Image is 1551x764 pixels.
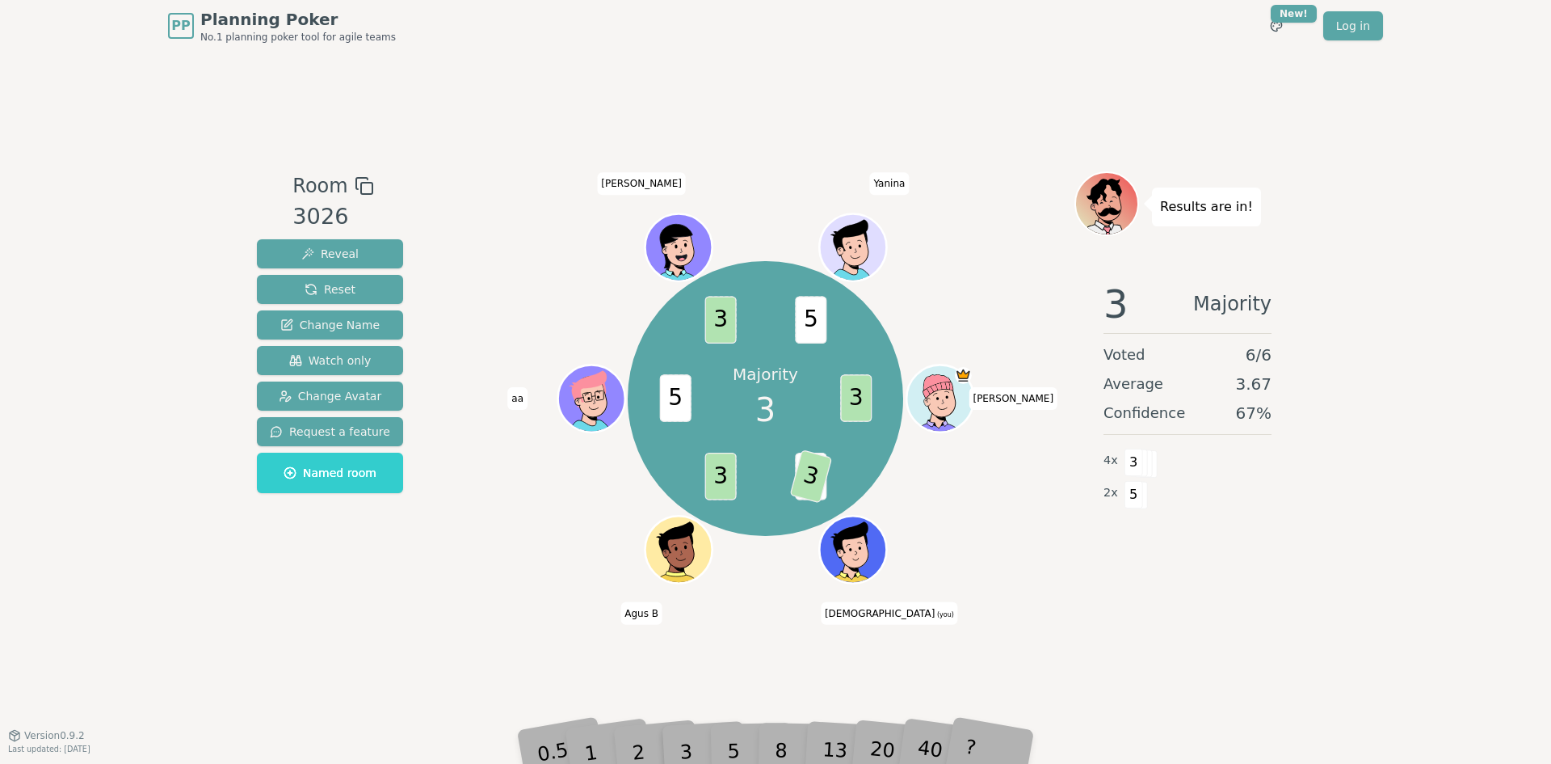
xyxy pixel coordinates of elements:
span: 5 [659,375,691,423]
button: Click to change your avatar [821,518,884,581]
span: Confidence [1103,402,1185,424]
a: PPPlanning PokerNo.1 planning poker tool for agile teams [168,8,396,44]
span: Click to change your name [597,172,686,195]
span: Request a feature [270,424,390,440]
span: Room [292,171,347,200]
button: Reset [257,275,403,304]
span: 5 [1124,481,1143,509]
span: 67 % [1236,402,1271,424]
span: 2 x [1103,484,1118,502]
span: 3 [755,386,775,434]
span: dan is the host [955,367,972,384]
span: 3 [840,375,872,423]
span: Reveal [301,246,359,262]
div: New! [1271,5,1317,23]
span: Change Name [280,317,380,333]
span: Watch only [289,352,372,369]
span: Change Avatar [279,388,382,404]
span: Click to change your name [620,601,662,624]
button: Watch only [257,346,403,375]
span: Click to change your name [821,601,958,624]
span: No.1 planning poker tool for agile teams [200,31,396,44]
span: 6 / 6 [1246,344,1271,366]
button: Reveal [257,239,403,268]
span: Planning Poker [200,8,396,31]
button: Request a feature [257,417,403,446]
span: Reset [305,281,355,298]
span: 5 [795,297,826,344]
button: Version0.9.2 [8,729,85,742]
span: Last updated: [DATE] [8,745,90,753]
span: Voted [1103,344,1145,366]
button: Change Name [257,310,403,340]
p: Majority [733,363,798,386]
span: Click to change your name [507,387,528,410]
span: Click to change your name [869,172,909,195]
span: 3 [789,450,832,504]
span: PP [171,16,190,36]
span: Average [1103,373,1163,395]
span: 3 [704,297,736,344]
span: 3 [1124,449,1143,476]
a: Log in [1323,11,1383,40]
button: New! [1262,11,1291,40]
button: Named room [257,453,403,493]
div: 3026 [292,200,373,234]
span: 3 [1103,285,1129,323]
span: 3.67 [1235,373,1271,395]
span: Majority [1193,285,1271,323]
span: Named room [284,465,376,481]
span: 3 [704,453,736,500]
span: Click to change your name [969,387,1057,410]
span: Version 0.9.2 [24,729,85,742]
button: Change Avatar [257,382,403,411]
p: Results are in! [1160,196,1253,218]
span: 4 x [1103,452,1118,470]
span: (you) [935,610,954,618]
